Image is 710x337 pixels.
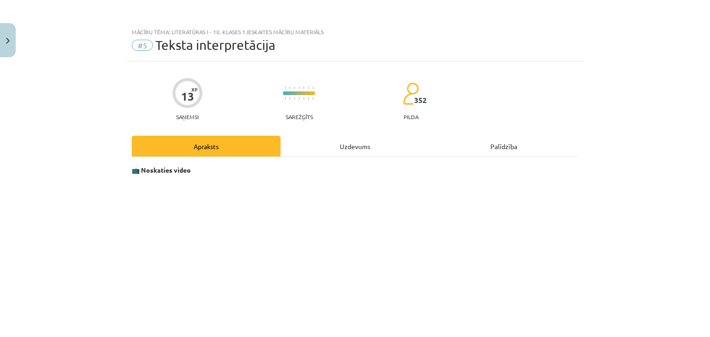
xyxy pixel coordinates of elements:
[403,82,419,105] img: students-c634bb4e5e11cddfef0936a35e636f08e4e9abd3cc4e673bd6f9a4125e45ecb1.svg
[172,114,202,120] p: Saņemsi
[312,97,313,100] img: icon-short-line-57e1e144782c952c97e751825c79c345078a6d821885a25fce030b3d8c18986b.svg
[308,87,309,89] img: icon-short-line-57e1e144782c952c97e751825c79c345078a6d821885a25fce030b3d8c18986b.svg
[132,40,153,51] span: #5
[191,87,197,92] span: XP
[299,97,300,100] img: icon-short-line-57e1e144782c952c97e751825c79c345078a6d821885a25fce030b3d8c18986b.svg
[294,87,295,89] img: icon-short-line-57e1e144782c952c97e751825c79c345078a6d821885a25fce030b3d8c18986b.svg
[294,97,295,100] img: icon-short-line-57e1e144782c952c97e751825c79c345078a6d821885a25fce030b3d8c18986b.svg
[132,166,191,174] strong: 📺 Noskaties video
[6,38,10,44] img: icon-close-lesson-0947bae3869378f0d4975bcd49f059093ad1ed9edebbc8119c70593378902aed.svg
[155,37,275,53] span: Teksta interpretācija
[289,97,290,100] img: icon-short-line-57e1e144782c952c97e751825c79c345078a6d821885a25fce030b3d8c18986b.svg
[303,97,304,100] img: icon-short-line-57e1e144782c952c97e751825c79c345078a6d821885a25fce030b3d8c18986b.svg
[312,87,313,89] img: icon-short-line-57e1e144782c952c97e751825c79c345078a6d821885a25fce030b3d8c18986b.svg
[299,87,300,89] img: icon-short-line-57e1e144782c952c97e751825c79c345078a6d821885a25fce030b3d8c18986b.svg
[429,136,578,156] div: Palīdzība
[281,136,429,156] div: Uzdevums
[303,87,304,89] img: icon-short-line-57e1e144782c952c97e751825c79c345078a6d821885a25fce030b3d8c18986b.svg
[404,114,418,120] p: pilda
[308,97,309,100] img: icon-short-line-57e1e144782c952c97e751825c79c345078a6d821885a25fce030b3d8c18986b.svg
[132,136,281,156] div: Apraksts
[414,96,427,104] span: 352
[132,29,578,35] div: Mācību tēma: Literatūras i - 10. klases 1.ieskaites mācību materiāls
[181,90,194,103] div: 13
[289,87,290,89] img: icon-short-line-57e1e144782c952c97e751825c79c345078a6d821885a25fce030b3d8c18986b.svg
[286,114,313,120] p: Sarežģīts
